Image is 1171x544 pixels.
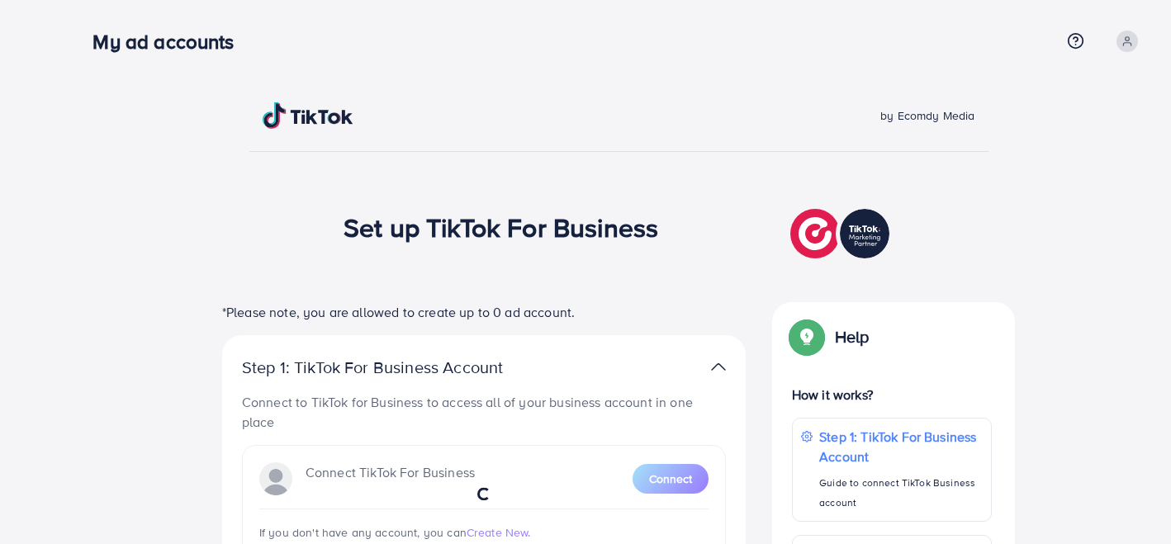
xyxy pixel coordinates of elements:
[792,322,822,352] img: Popup guide
[344,211,658,243] h1: Set up TikTok For Business
[835,327,870,347] p: Help
[790,205,894,263] img: TikTok partner
[819,427,983,466] p: Step 1: TikTok For Business Account
[92,30,247,54] h3: My ad accounts
[263,102,353,129] img: TikTok
[222,302,746,322] p: *Please note, you are allowed to create up to 0 ad account.
[242,357,556,377] p: Step 1: TikTok For Business Account
[819,473,983,513] p: Guide to connect TikTok Business account
[880,107,974,124] span: by Ecomdy Media
[711,355,726,379] img: TikTok partner
[792,385,993,404] p: How it works?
